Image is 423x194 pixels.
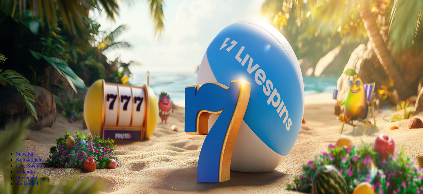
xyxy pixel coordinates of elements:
[16,181,41,186] span: Kaikki pelit
[16,151,33,157] a: Suositut
[16,163,42,168] a: Live Kasino
[16,175,37,180] span: Pöytäpelit
[3,140,420,187] nav: Lobby
[16,157,43,162] a: Kolikkopelit
[16,169,35,174] a: Jackpotit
